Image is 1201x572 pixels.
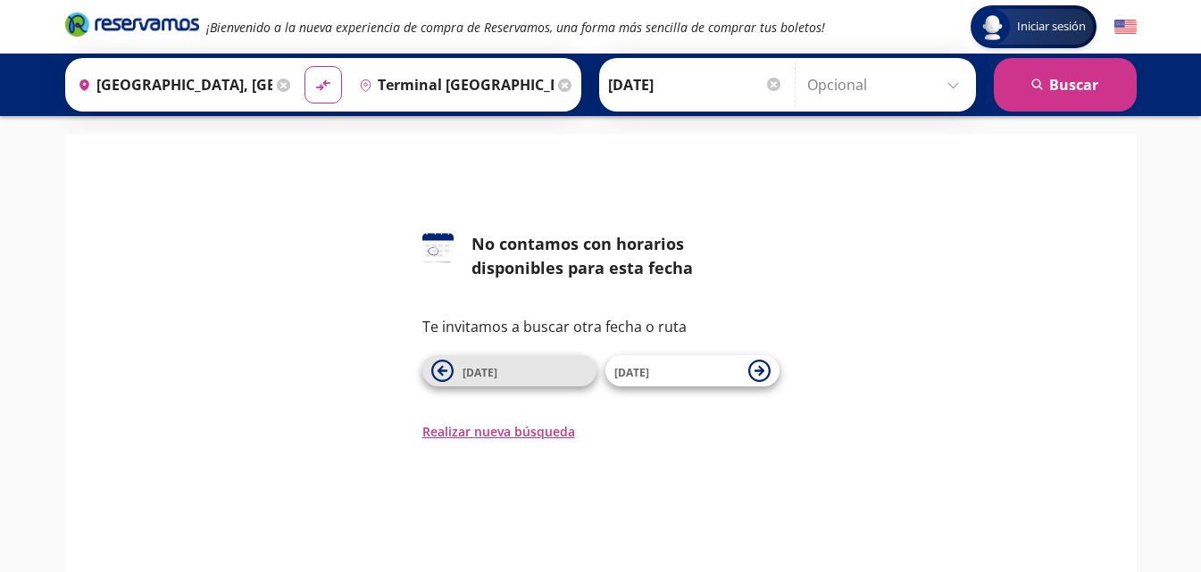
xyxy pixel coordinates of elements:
button: [DATE] [422,355,596,386]
a: Brand Logo [65,11,199,43]
span: [DATE] [614,365,649,380]
p: Te invitamos a buscar otra fecha o ruta [422,316,780,337]
input: Elegir Fecha [608,62,783,107]
button: Buscar [994,58,1137,112]
input: Buscar Origen [71,62,272,107]
input: Opcional [807,62,967,107]
button: Realizar nueva búsqueda [422,422,575,441]
em: ¡Bienvenido a la nueva experiencia de compra de Reservamos, una forma más sencilla de comprar tus... [206,19,825,36]
i: Brand Logo [65,11,199,37]
span: Iniciar sesión [1010,18,1093,36]
button: [DATE] [605,355,780,386]
input: Buscar Destino [352,62,554,107]
div: No contamos con horarios disponibles para esta fecha [471,232,780,280]
span: [DATE] [463,365,497,380]
button: English [1114,16,1137,38]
